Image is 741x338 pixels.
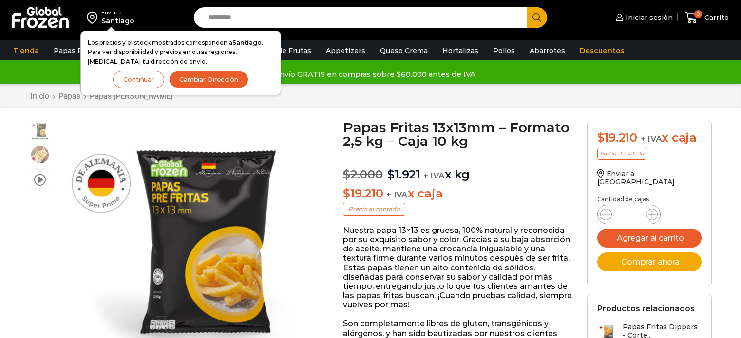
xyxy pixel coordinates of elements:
a: Tienda [8,41,44,60]
p: Cantidad de cajas [597,196,702,203]
div: Santiago [101,16,134,26]
div: x caja [597,131,702,145]
span: + IVA [386,190,408,199]
span: Iniciar sesión [623,13,673,22]
p: Nuestra papa 13×13 es gruesa, 100% natural y reconocida por su exquisito sabor y color. Gracias a... [343,226,572,310]
a: Pollos [488,41,520,60]
span: Carrito [702,13,729,22]
span: 13×13 [30,145,50,164]
button: Continuar [113,71,164,88]
bdi: 1.921 [387,167,420,181]
button: Search button [527,7,547,28]
a: Papas Fritas [49,41,103,60]
p: Precio al contado [343,203,405,215]
span: $ [597,130,605,144]
a: Abarrotes [525,41,570,60]
a: Papas [58,91,81,101]
span: $ [387,167,395,181]
p: x caja [343,187,572,201]
img: address-field-icon.svg [87,9,101,26]
a: Queso Crema [375,41,433,60]
a: Descuentos [575,41,629,60]
a: Hortalizas [437,41,483,60]
p: Precio al contado [597,148,646,160]
a: 0 Carrito [683,6,731,29]
span: + IVA [423,171,445,180]
span: $ [343,186,350,200]
input: Product quantity [620,208,638,221]
button: Cambiar Dirección [169,71,248,88]
strong: Santiago [232,39,262,46]
bdi: 2.000 [343,167,383,181]
bdi: 19.210 [597,130,637,144]
button: Agregar al carrito [597,229,702,248]
a: Iniciar sesión [613,8,673,27]
a: Papas [PERSON_NAME] [89,91,173,101]
h2: Productos relacionados [597,304,695,313]
bdi: 19.210 [343,186,383,200]
p: x kg [343,158,572,182]
p: Los precios y el stock mostrados corresponden a . Para ver disponibilidad y precios en otras regi... [88,38,274,66]
a: Inicio [30,91,50,101]
span: 13-x-13-2kg [30,121,50,141]
nav: Breadcrumb [30,91,173,101]
a: Appetizers [321,41,370,60]
button: Comprar ahora [597,252,702,271]
span: 0 [694,10,702,18]
a: Pulpa de Frutas [250,41,316,60]
a: Enviar a [GEOGRAPHIC_DATA] [597,169,675,186]
h1: Papas Fritas 13x13mm – Formato 2,5 kg – Caja 10 kg [343,121,572,148]
span: $ [343,167,350,181]
div: Enviar a [101,9,134,16]
span: + IVA [641,134,662,143]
